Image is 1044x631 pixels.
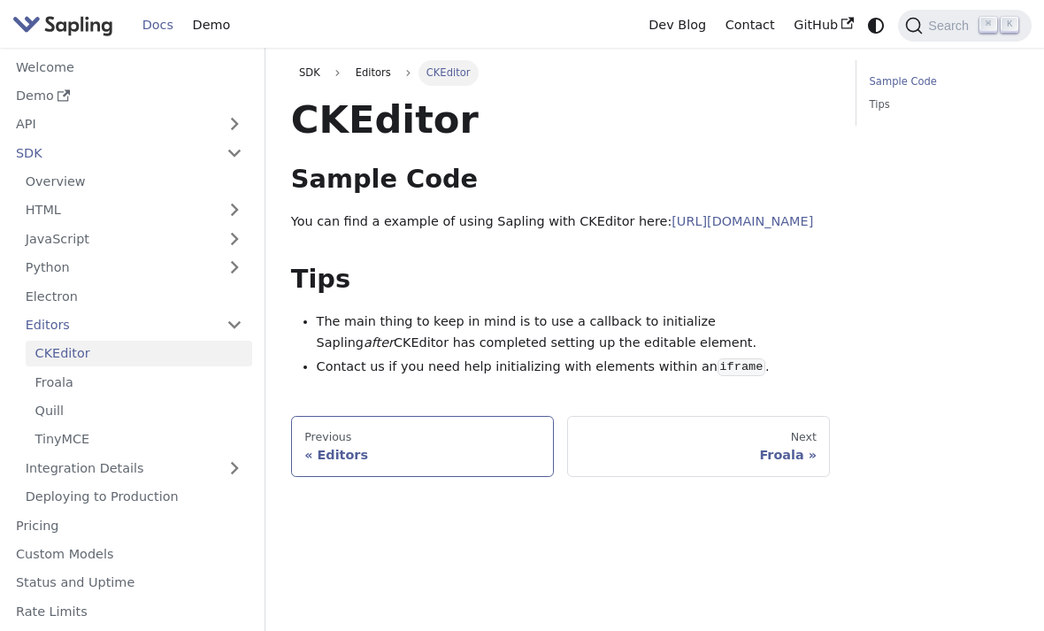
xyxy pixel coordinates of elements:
[16,455,252,481] a: Integration Details
[356,66,391,79] span: Editors
[12,12,119,38] a: Sapling.ai
[291,416,831,476] nav: Docs pages
[291,212,831,233] p: You can find a example of using Sapling with CKEditor here:
[580,430,817,444] div: Next
[672,214,813,228] a: [URL][DOMAIN_NAME]
[6,570,252,596] a: Status and Uptime
[299,66,320,79] span: SDK
[217,312,252,338] button: Collapse sidebar category 'Editors'
[870,96,1012,113] a: Tips
[6,54,252,80] a: Welcome
[864,12,889,38] button: Switch between dark and light mode (currently system mode)
[291,60,831,85] nav: Breadcrumbs
[6,140,217,165] a: SDK
[898,10,1031,42] button: Search (Command+K)
[317,357,831,378] li: Contact us if you need help initializing with elements within an .
[567,416,831,476] a: NextFroala
[26,427,252,452] a: TinyMCE
[6,112,217,137] a: API
[26,341,252,366] a: CKEditor
[291,164,831,196] h2: Sample Code
[291,96,831,143] h1: CKEditor
[133,12,183,39] a: Docs
[291,60,328,85] a: SDK
[12,12,113,38] img: Sapling.ai
[291,416,555,476] a: PreviousEditors
[16,283,252,309] a: Electron
[217,140,252,165] button: Collapse sidebar category 'SDK'
[716,12,785,39] a: Contact
[16,226,252,251] a: JavaScript
[16,312,217,338] a: Editors
[979,17,997,33] kbd: ⌘
[6,83,252,109] a: Demo
[1001,17,1018,33] kbd: K
[348,60,400,85] a: Editors
[16,169,252,195] a: Overview
[6,542,252,567] a: Custom Models
[418,60,479,85] span: CKEditor
[870,73,1012,90] a: Sample Code
[183,12,240,39] a: Demo
[718,358,765,376] code: iframe
[304,447,541,463] div: Editors
[784,12,863,39] a: GitHub
[26,398,252,424] a: Quill
[16,197,252,223] a: HTML
[16,255,252,281] a: Python
[217,112,252,137] button: Expand sidebar category 'API'
[16,484,252,510] a: Deploying to Production
[923,19,979,33] span: Search
[6,512,252,538] a: Pricing
[26,369,252,395] a: Froala
[580,447,817,463] div: Froala
[364,335,394,350] em: after
[6,598,252,624] a: Rate Limits
[639,12,715,39] a: Dev Blog
[291,264,831,296] h2: Tips
[317,312,831,354] li: The main thing to keep in mind is to use a callback to initialize Sapling CKEditor has completed ...
[304,430,541,444] div: Previous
